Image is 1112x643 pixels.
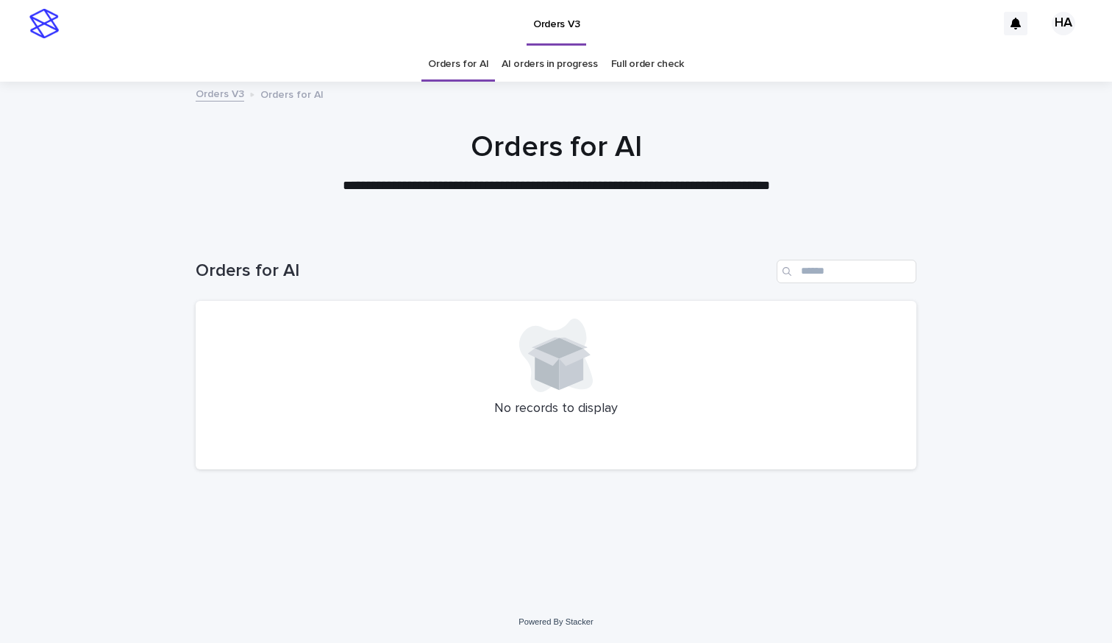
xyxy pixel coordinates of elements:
[518,617,593,626] a: Powered By Stacker
[196,129,916,165] h1: Orders for AI
[196,260,771,282] h1: Orders for AI
[502,47,598,82] a: AI orders in progress
[260,85,324,102] p: Orders for AI
[213,401,899,417] p: No records to display
[611,47,684,82] a: Full order check
[777,260,916,283] input: Search
[196,85,244,102] a: Orders V3
[29,9,59,38] img: stacker-logo-s-only.png
[1052,12,1075,35] div: HA
[428,47,488,82] a: Orders for AI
